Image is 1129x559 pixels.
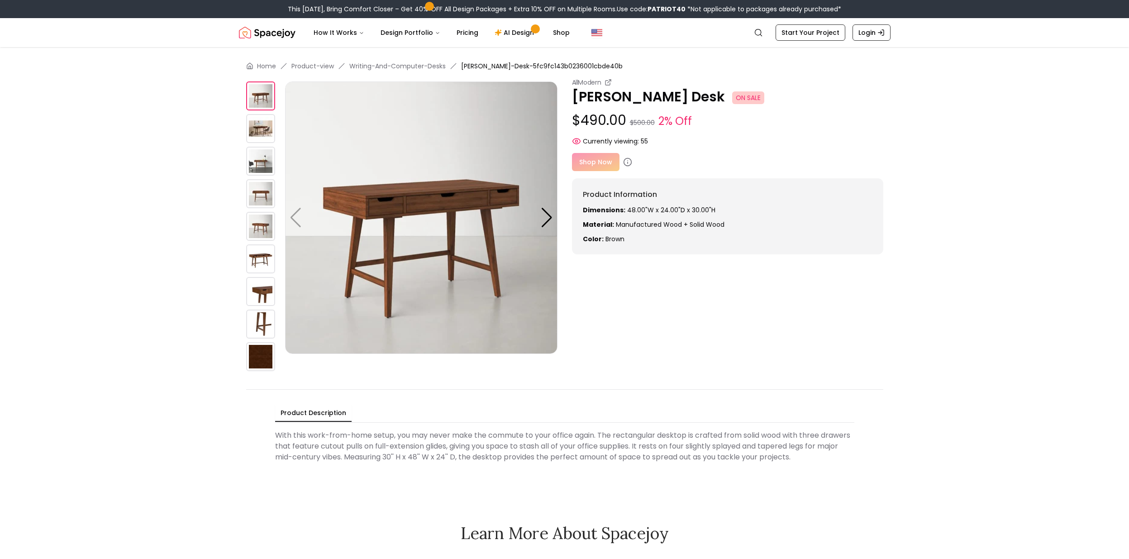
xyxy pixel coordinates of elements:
a: Shop [546,24,577,42]
img: https://storage.googleapis.com/spacejoy-main/assets/5fc9fc143b0236001cbde40b/product_3_f5a4f64ph4l [246,147,275,176]
span: *Not applicable to packages already purchased* [686,5,841,14]
img: https://storage.googleapis.com/spacejoy-main/assets/5fc9fc143b0236001cbde40b/product_3_coddc7gc2b0h [246,277,275,306]
a: Home [257,62,276,71]
span: Currently viewing: [583,137,639,146]
img: https://storage.googleapis.com/spacejoy-main/assets/5fc9fc143b0236001cbde40b/product_4_4lbj3o74k04 [246,310,275,339]
a: Login [853,24,891,41]
b: PATRIOT40 [648,5,686,14]
img: Spacejoy Logo [239,24,295,42]
a: Pricing [449,24,486,42]
small: AllModern [572,78,601,87]
img: United States [591,27,602,38]
span: ON SALE [732,91,764,104]
a: Product-view [291,62,334,71]
span: brown [605,234,624,244]
small: $500.00 [630,118,655,127]
nav: Main [306,24,577,42]
button: Product Description [275,405,352,422]
div: This [DATE], Bring Comfort Closer – Get 40% OFF All Design Packages + Extra 10% OFF on Multiple R... [288,5,841,14]
p: 48.00"W x 24.00"D x 30.00"H [583,205,872,215]
nav: breadcrumb [246,62,883,71]
span: 55 [641,137,648,146]
h6: Product Information [583,189,872,200]
button: Design Portfolio [373,24,448,42]
div: With this work-from-home setup, you may never make the commute to your office again. The rectangu... [275,426,854,466]
strong: Material: [583,220,614,229]
span: Use code: [617,5,686,14]
img: https://storage.googleapis.com/spacejoy-main/assets/5fc9fc143b0236001cbde40b/product_0_fjp2komocklc [285,81,557,354]
strong: Dimensions: [583,205,625,215]
span: [PERSON_NAME]-Desk-5fc9fc143b0236001cbde40b [461,62,623,71]
button: How It Works [306,24,372,42]
span: Manufactured Wood + Solid Wood [616,220,724,229]
a: Spacejoy [239,24,295,42]
a: Writing-And-Computer-Desks [349,62,446,71]
h2: Learn More About Spacejoy [326,524,804,542]
a: Start Your Project [776,24,845,41]
img: https://storage.googleapis.com/spacejoy-main/assets/5fc9fc143b0236001cbde40b/product_0_jpnbkjj1cob [246,179,275,208]
img: https://storage.googleapis.com/spacejoy-main/assets/5fc9fc143b0236001cbde40b/product_5_m077a48e197 [246,342,275,371]
nav: Global [239,18,891,47]
img: https://storage.googleapis.com/spacejoy-main/assets/5fc9fc143b0236001cbde40b/product_1_3fab4e8g22mh [246,212,275,241]
p: $490.00 [572,112,883,129]
p: [PERSON_NAME] Desk [572,89,883,105]
a: AI Design [487,24,544,42]
img: https://storage.googleapis.com/spacejoy-main/assets/5fc9fc143b0236001cbde40b/product_0_fjp2komocklc [246,81,275,110]
small: 2% Off [658,113,692,129]
img: https://storage.googleapis.com/spacejoy-main/assets/5fc9fc143b0236001cbde40b/product_2_ll315h9cdp1h [246,244,275,273]
img: https://storage.googleapis.com/spacejoy-main/assets/5fc9fc143b0236001cbde40b/product_1_0ekbl5i77ae9 [246,114,275,143]
strong: Color: [583,234,604,244]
